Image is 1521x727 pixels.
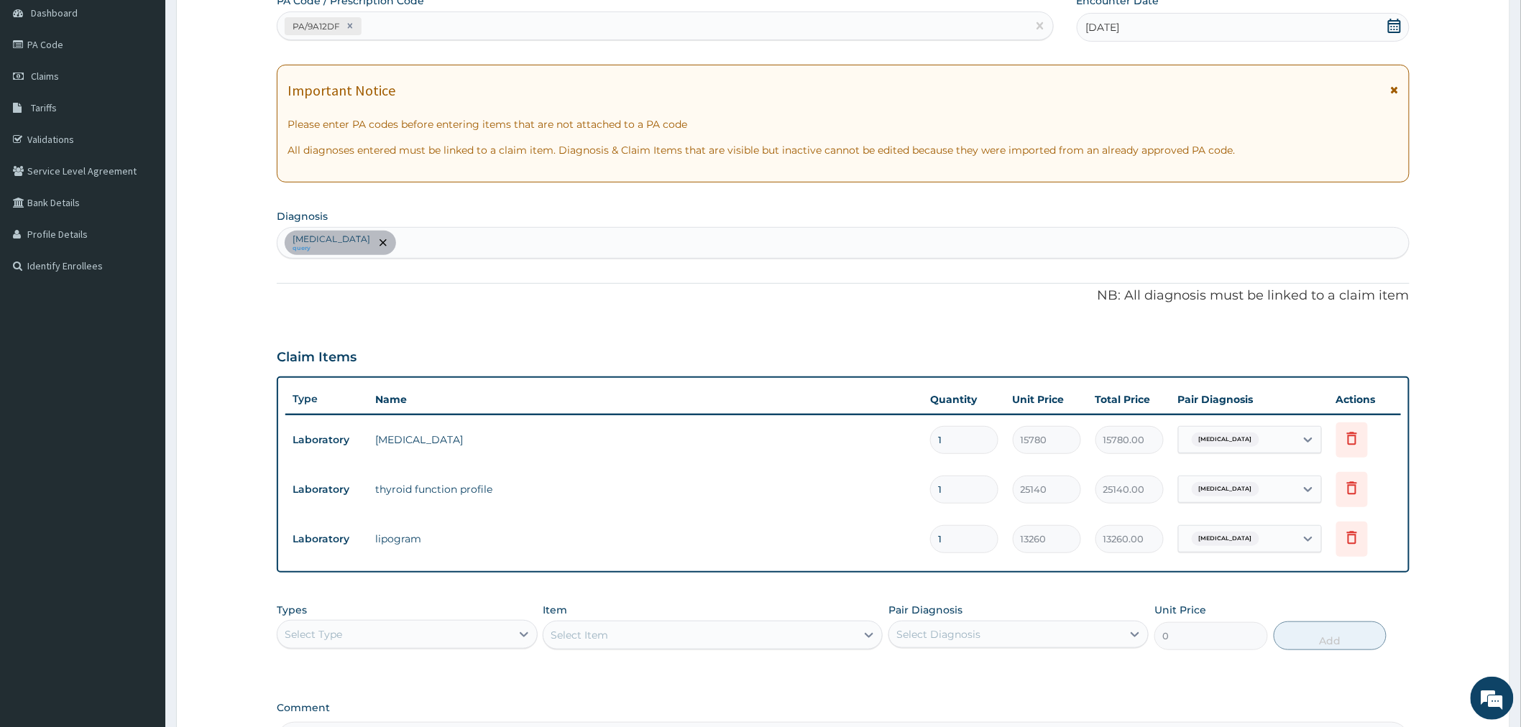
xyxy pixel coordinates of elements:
[27,72,58,108] img: d_794563401_company_1708531726252_794563401
[288,117,1399,131] p: Please enter PA codes before entering items that are not attached to a PA code
[285,526,368,552] td: Laboratory
[923,385,1006,414] th: Quantity
[1329,385,1401,414] th: Actions
[83,181,198,326] span: We're online!
[896,627,980,642] div: Select Diagnosis
[277,287,1410,305] p: NB: All diagnosis must be linked to a claim item
[1154,603,1206,617] label: Unit Price
[368,425,923,454] td: [MEDICAL_DATA]
[31,6,78,19] span: Dashboard
[543,603,567,617] label: Item
[1086,20,1120,34] span: [DATE]
[368,524,923,553] td: lipogram
[288,18,342,34] div: PA/9A12DF
[75,80,242,99] div: Chat with us now
[285,627,342,642] div: Select Type
[285,476,368,503] td: Laboratory
[285,386,368,412] th: Type
[31,101,57,114] span: Tariffs
[7,392,274,443] textarea: Type your message and hit 'Enter'
[1274,621,1387,650] button: Add
[1006,385,1088,414] th: Unit Price
[1171,385,1329,414] th: Pair Diagnosis
[277,604,307,616] label: Types
[368,475,923,504] td: thyroid function profile
[1088,385,1171,414] th: Total Price
[288,83,395,98] h1: Important Notice
[31,70,59,83] span: Claims
[1192,482,1259,496] span: [MEDICAL_DATA]
[888,603,962,617] label: Pair Diagnosis
[277,350,357,366] h3: Claim Items
[277,702,1410,714] label: Comment
[293,233,370,245] p: [MEDICAL_DATA]
[368,385,923,414] th: Name
[293,245,370,252] small: query
[1192,432,1259,447] span: [MEDICAL_DATA]
[277,209,328,223] label: Diagnosis
[377,236,390,249] span: remove selection option
[1192,532,1259,546] span: [MEDICAL_DATA]
[236,7,270,42] div: Minimize live chat window
[288,143,1399,157] p: All diagnoses entered must be linked to a claim item. Diagnosis & Claim Items that are visible bu...
[285,427,368,453] td: Laboratory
